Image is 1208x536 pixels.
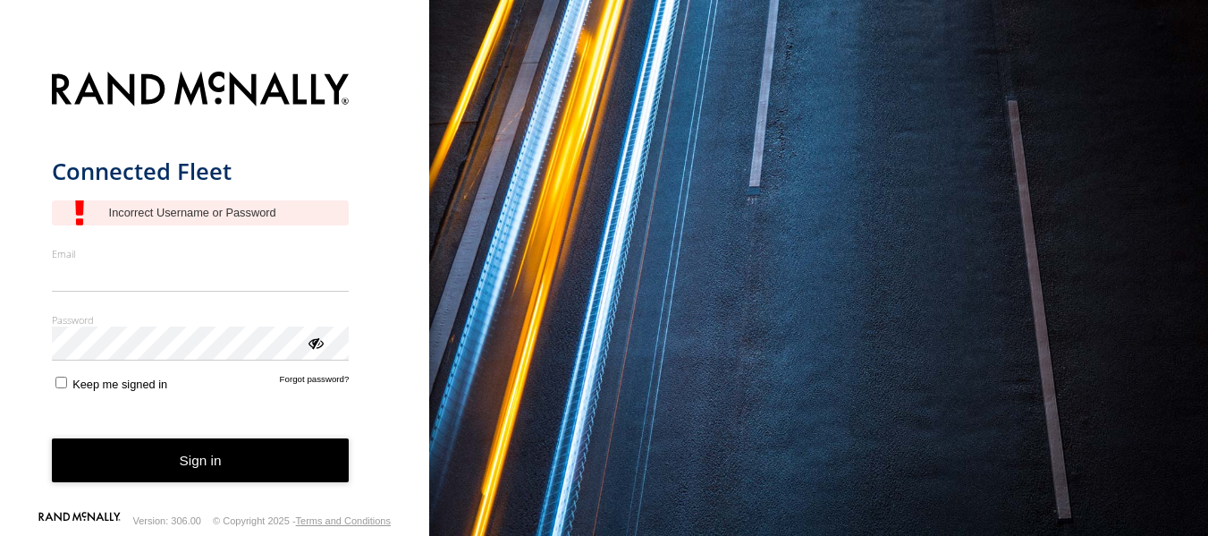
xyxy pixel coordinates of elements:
label: Email [52,247,350,260]
a: Visit our Website [38,512,121,530]
h1: Connected Fleet [52,157,350,186]
a: Forgot password? [280,374,350,391]
div: © Copyright 2025 - [213,515,391,526]
input: Keep me signed in [55,377,67,388]
a: Terms and Conditions [296,515,391,526]
form: main [52,61,378,512]
label: Password [52,313,350,327]
button: Sign in [52,438,350,482]
img: Rand McNally [52,68,350,114]
div: ViewPassword [306,333,324,351]
div: Version: 306.00 [133,515,201,526]
span: Keep me signed in [72,378,167,391]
